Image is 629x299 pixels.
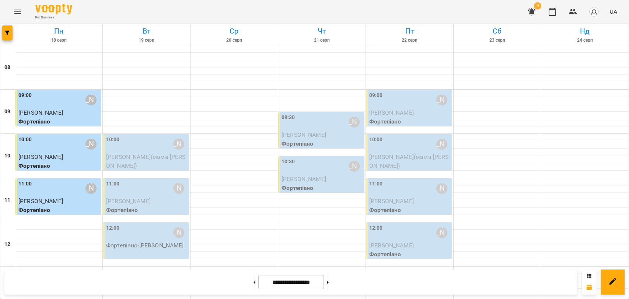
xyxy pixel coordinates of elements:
label: 10:30 [282,158,295,166]
label: 10:00 [18,136,32,144]
p: Фортепіано [369,117,450,126]
span: UA [609,8,617,15]
h6: 10 [4,152,10,160]
h6: 11 [4,196,10,204]
p: Фортепіано [282,184,363,192]
h6: Нд [542,25,628,37]
span: [PERSON_NAME] [369,198,414,205]
div: Анастасія Авраменко [349,117,360,128]
h6: 24 серп [542,37,628,44]
span: [PERSON_NAME] [369,109,414,116]
div: Анастасія Авраменко [173,227,184,238]
span: [PERSON_NAME] [18,198,63,205]
div: Анастасія Авраменко [436,227,447,238]
h6: 08 [4,63,10,72]
div: Анастасія Авраменко [173,139,184,150]
label: 10:00 [369,136,383,144]
label: 11:00 [106,180,120,188]
h6: 21 серп [279,37,364,44]
p: Фортепіано [369,250,450,259]
span: 9 [534,2,541,10]
label: 09:00 [369,91,383,100]
h6: Пт [367,25,452,37]
p: Фортепіано [18,117,99,126]
p: Фортепіано [18,206,99,215]
h6: Ср [192,25,277,37]
h6: 23 серп [455,37,540,44]
h6: 22 серп [367,37,452,44]
div: Анастасія Авраменко [85,183,97,194]
label: 11:00 [369,180,383,188]
p: Фортепіано [106,206,187,215]
div: Анастасія Авраменко [173,183,184,194]
span: [PERSON_NAME] [18,153,63,160]
h6: Пн [16,25,101,37]
h6: 19 серп [104,37,189,44]
span: [PERSON_NAME] [369,242,414,249]
div: Анастасія Авраменко [436,183,447,194]
span: [PERSON_NAME] [282,175,326,182]
label: 10:00 [106,136,120,144]
span: [PERSON_NAME](мама [PERSON_NAME]) [369,153,449,169]
p: Фортепіано [282,139,363,148]
label: 09:30 [282,114,295,122]
button: Menu [9,3,27,21]
div: Анастасія Авраменко [436,94,447,105]
h6: 09 [4,108,10,116]
h6: 18 серп [16,37,101,44]
span: [PERSON_NAME] [18,109,63,116]
p: Фортепіано [106,170,187,179]
div: Анастасія Авраменко [436,139,447,150]
p: Фортепіано [18,161,99,170]
h6: Сб [455,25,540,37]
label: 12:00 [106,224,120,232]
label: 12:00 [369,224,383,232]
span: [PERSON_NAME] [282,131,326,138]
div: Анастасія Авраменко [85,94,97,105]
p: Фортепіано - [PERSON_NAME] [106,241,187,250]
h6: Вт [104,25,189,37]
div: Анастасія Авраменко [85,139,97,150]
div: Анастасія Авраменко [349,161,360,172]
label: 09:00 [18,91,32,100]
label: 11:00 [18,180,32,188]
img: avatar_s.png [589,7,599,17]
p: Фортепіано [369,206,450,215]
h6: 12 [4,240,10,248]
button: UA [607,5,620,18]
span: [PERSON_NAME](мама [PERSON_NAME]) [106,153,186,169]
h6: Чт [279,25,364,37]
span: For Business [35,15,72,20]
p: Фортепіано [369,170,450,179]
h6: 20 серп [192,37,277,44]
img: Voopty Logo [35,4,72,14]
span: [PERSON_NAME] [106,198,151,205]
